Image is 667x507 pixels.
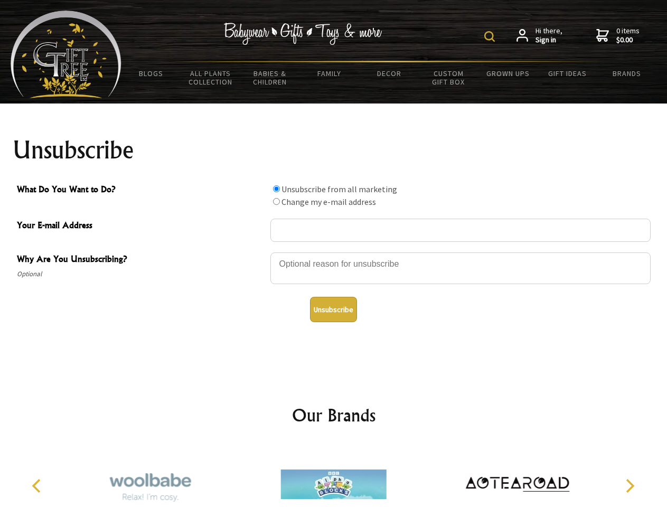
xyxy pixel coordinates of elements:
[17,252,265,268] span: Why Are You Unsubscribing?
[181,62,241,93] a: All Plants Collection
[516,26,562,45] a: Hi there,Sign in
[616,26,640,45] span: 0 items
[17,268,265,280] span: Optional
[536,26,562,45] span: Hi there,
[281,196,376,207] label: Change my e-mail address
[359,62,419,84] a: Decor
[538,62,597,84] a: Gift Ideas
[13,137,655,163] h1: Unsubscribe
[616,35,640,45] strong: $0.00
[536,35,562,45] strong: Sign in
[224,23,382,45] img: Babywear - Gifts - Toys & more
[419,62,478,93] a: Custom Gift Box
[596,26,640,45] a: 0 items$0.00
[17,183,265,198] span: What Do You Want to Do?
[281,184,397,194] label: Unsubscribe from all marketing
[300,62,360,84] a: Family
[597,62,657,84] a: Brands
[273,198,280,205] input: What Do You Want to Do?
[310,297,357,322] button: Unsubscribe
[26,474,50,497] button: Previous
[121,62,181,84] a: BLOGS
[484,31,495,42] img: product search
[478,62,538,84] a: Grown Ups
[240,62,300,93] a: Babies & Children
[17,219,265,234] span: Your E-mail Address
[618,474,641,497] button: Next
[270,219,651,242] input: Your E-mail Address
[273,185,280,192] input: What Do You Want to Do?
[11,11,121,98] img: Babyware - Gifts - Toys and more...
[270,252,651,284] textarea: Why Are You Unsubscribing?
[21,402,646,428] h2: Our Brands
